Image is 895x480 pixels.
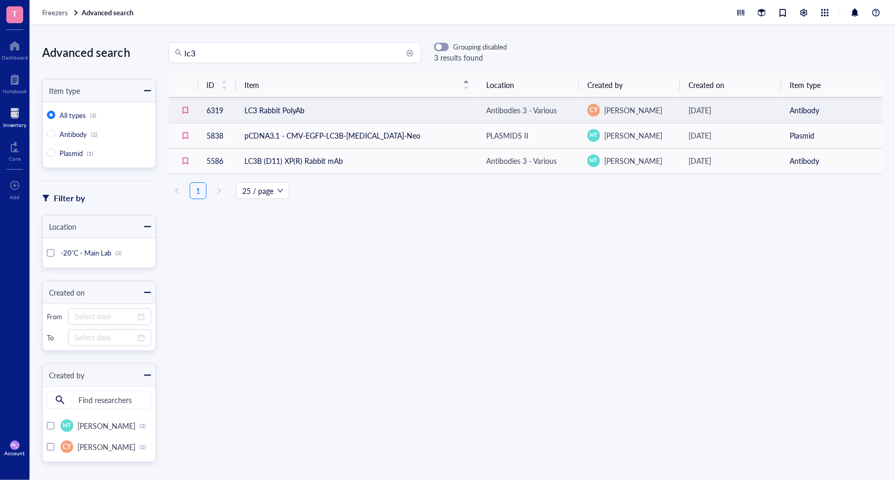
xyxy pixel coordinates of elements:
[77,420,135,431] span: [PERSON_NAME]
[198,123,236,148] td: 5838
[60,129,87,139] span: Antibody
[2,54,28,61] div: Dashboard
[47,333,64,342] div: To
[90,112,96,119] div: (3)
[781,73,882,97] th: Item type
[42,7,68,17] span: Freezers
[589,131,597,139] span: MT
[60,148,83,158] span: Plasmid
[3,71,27,94] a: Notebook
[689,155,773,166] div: [DATE]
[236,182,289,199] div: Page Size
[216,188,222,194] span: right
[689,130,773,141] div: [DATE]
[604,155,662,166] span: [PERSON_NAME]
[43,287,85,298] div: Created on
[140,423,146,429] div: (2)
[486,130,528,141] div: PLASMIDS II
[486,155,557,166] div: Antibodies 3 - Various
[174,188,180,194] span: left
[604,105,662,115] span: [PERSON_NAME]
[82,8,135,17] a: Advanced search
[236,73,478,97] th: Item
[689,104,773,116] div: [DATE]
[61,248,112,258] span: -20˚C - Main Lab
[43,221,76,232] div: Location
[47,312,64,321] div: From
[781,97,882,123] td: Antibody
[140,444,146,450] div: (1)
[198,97,236,123] td: 6319
[242,183,283,199] span: 25 / page
[579,73,680,97] th: Created by
[2,37,28,61] a: Dashboard
[589,105,598,115] span: CY
[3,88,27,94] div: Notebook
[781,123,882,148] td: Plasmid
[486,104,557,116] div: Antibodies 3 - Various
[91,131,97,138] div: (2)
[60,110,86,120] span: All types
[604,130,662,141] span: [PERSON_NAME]
[3,105,26,128] a: Inventory
[434,52,507,63] div: 3 results found
[74,311,135,322] input: Select date
[680,73,781,97] th: Created on
[169,182,185,199] li: Previous Page
[12,7,17,20] span: T
[236,148,478,173] td: LC3B (D11) XP(R) Rabbit mAb
[589,156,597,164] span: MT
[211,182,228,199] li: Next Page
[453,42,507,52] div: Grouping disabled
[43,369,84,381] div: Created by
[206,79,215,91] span: ID
[54,191,85,205] div: Filter by
[198,73,236,97] th: ID
[9,155,21,162] div: Core
[211,182,228,199] button: right
[77,442,135,452] span: [PERSON_NAME]
[169,182,185,199] button: left
[87,150,93,156] div: (1)
[236,97,478,123] td: LC3 Rabbit PolyAb
[198,148,236,173] td: 5586
[10,194,20,200] div: Add
[63,442,71,452] span: CY
[42,42,156,62] div: Advanced search
[74,332,135,344] input: Select date
[190,183,206,199] a: 1
[9,139,21,162] a: Core
[244,79,457,91] span: Item
[42,8,80,17] a: Freezers
[43,85,80,96] div: Item type
[5,450,25,456] div: Account
[190,182,206,199] li: 1
[3,122,26,128] div: Inventory
[236,123,478,148] td: pCDNA3.1 - CMV-EGFP-LC3B-[MEDICAL_DATA]-Neo
[116,250,122,256] div: (3)
[478,73,579,97] th: Location
[63,422,71,429] span: MT
[781,148,882,173] td: Antibody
